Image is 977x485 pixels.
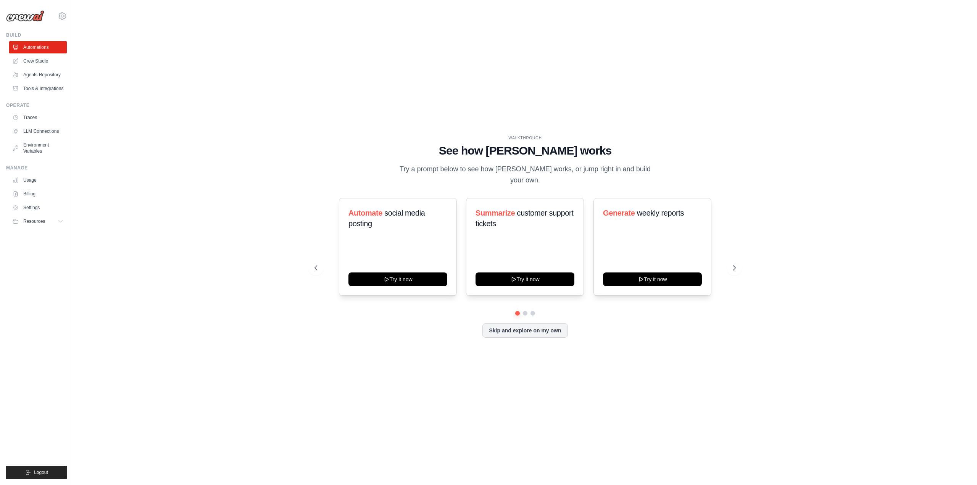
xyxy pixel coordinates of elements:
a: LLM Connections [9,125,67,137]
a: Automations [9,41,67,53]
div: Operate [6,102,67,108]
a: Billing [9,188,67,200]
span: Generate [603,209,635,217]
span: Summarize [476,209,515,217]
button: Try it now [603,272,702,286]
a: Crew Studio [9,55,67,67]
img: Logo [6,10,44,22]
span: weekly reports [637,209,684,217]
div: Manage [6,165,67,171]
span: Logout [34,469,48,475]
span: customer support tickets [476,209,573,228]
span: social media posting [348,209,425,228]
span: Resources [23,218,45,224]
div: WALKTHROUGH [314,135,736,141]
h1: See how [PERSON_NAME] works [314,144,736,158]
div: Build [6,32,67,38]
p: Try a prompt below to see how [PERSON_NAME] works, or jump right in and build your own. [397,164,653,186]
a: Traces [9,111,67,124]
a: Usage [9,174,67,186]
a: Environment Variables [9,139,67,157]
span: Automate [348,209,382,217]
a: Tools & Integrations [9,82,67,95]
button: Logout [6,466,67,479]
a: Settings [9,201,67,214]
button: Try it now [348,272,447,286]
button: Try it now [476,272,574,286]
a: Agents Repository [9,69,67,81]
button: Resources [9,215,67,227]
button: Skip and explore on my own [482,323,567,338]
